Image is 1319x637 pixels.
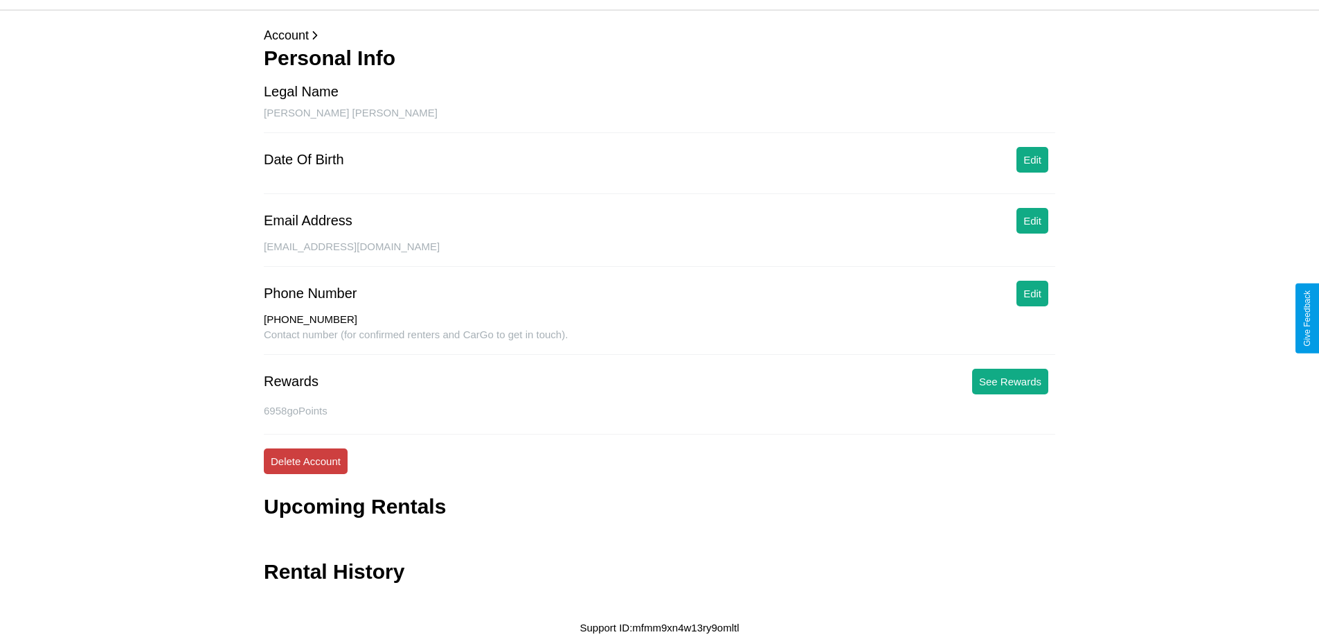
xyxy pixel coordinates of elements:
div: Email Address [264,213,352,229]
button: Delete Account [264,448,348,474]
h3: Upcoming Rentals [264,495,446,518]
p: 6958 goPoints [264,401,1055,420]
div: Give Feedback [1302,290,1312,347]
div: Rewards [264,374,318,390]
div: [PHONE_NUMBER] [264,313,1055,329]
div: Contact number (for confirmed renters and CarGo to get in touch). [264,329,1055,355]
button: See Rewards [972,369,1048,394]
div: Legal Name [264,84,339,100]
h3: Personal Info [264,46,1055,70]
button: Edit [1016,208,1048,234]
p: Account [264,24,1055,46]
p: Support ID: mfmm9xn4w13ry9omltl [580,618,739,637]
h3: Rental History [264,560,404,584]
div: Date Of Birth [264,152,344,168]
div: [PERSON_NAME] [PERSON_NAME] [264,107,1055,133]
div: Phone Number [264,286,357,302]
button: Edit [1016,281,1048,306]
div: [EMAIL_ADDRESS][DOMAIN_NAME] [264,241,1055,267]
button: Edit [1016,147,1048,173]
